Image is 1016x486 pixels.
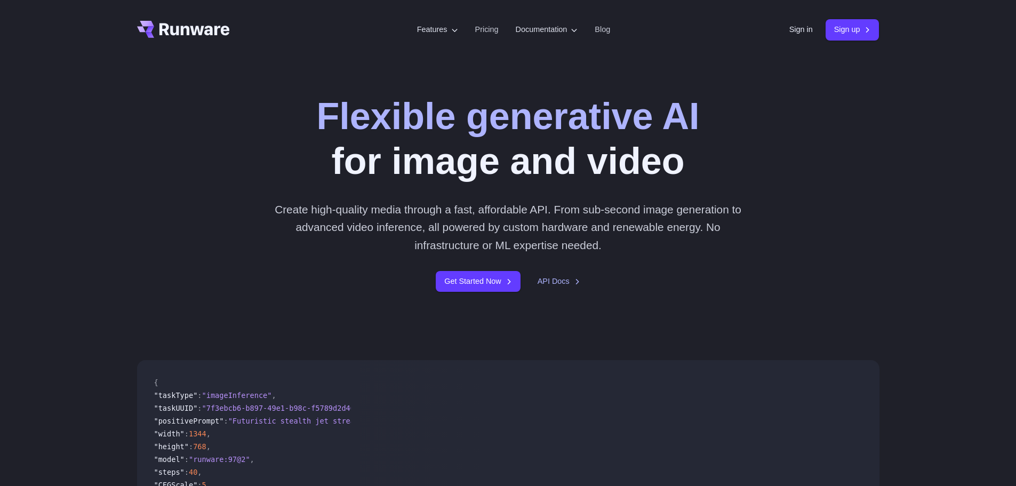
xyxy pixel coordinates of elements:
[475,23,499,36] a: Pricing
[826,19,879,40] a: Sign up
[137,21,230,38] a: Go to /
[185,468,189,476] span: :
[154,391,198,400] span: "taskType"
[202,391,272,400] span: "imageInference"
[189,468,197,476] span: 40
[189,455,250,464] span: "runware:97@2"
[189,442,193,451] span: :
[436,271,520,292] a: Get Started Now
[185,429,189,438] span: :
[595,23,610,36] a: Blog
[316,94,699,184] h1: for image and video
[538,275,580,288] a: API Docs
[154,404,198,412] span: "taskUUID"
[270,201,746,254] p: Create high-quality media through a fast, affordable API. From sub-second image generation to adv...
[154,455,185,464] span: "model"
[193,442,206,451] span: 768
[250,455,254,464] span: ,
[154,429,185,438] span: "width"
[154,442,189,451] span: "height"
[316,95,699,137] strong: Flexible generative AI
[206,429,211,438] span: ,
[154,417,224,425] span: "positivePrompt"
[271,391,276,400] span: ,
[789,23,813,36] a: Sign in
[197,468,202,476] span: ,
[154,378,158,387] span: {
[417,23,458,36] label: Features
[197,404,202,412] span: :
[189,429,206,438] span: 1344
[202,404,368,412] span: "7f3ebcb6-b897-49e1-b98c-f5789d2d40d7"
[185,455,189,464] span: :
[516,23,578,36] label: Documentation
[206,442,211,451] span: ,
[223,417,228,425] span: :
[197,391,202,400] span: :
[228,417,626,425] span: "Futuristic stealth jet streaking through a neon-lit cityscape with glowing purple exhaust"
[154,468,185,476] span: "steps"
